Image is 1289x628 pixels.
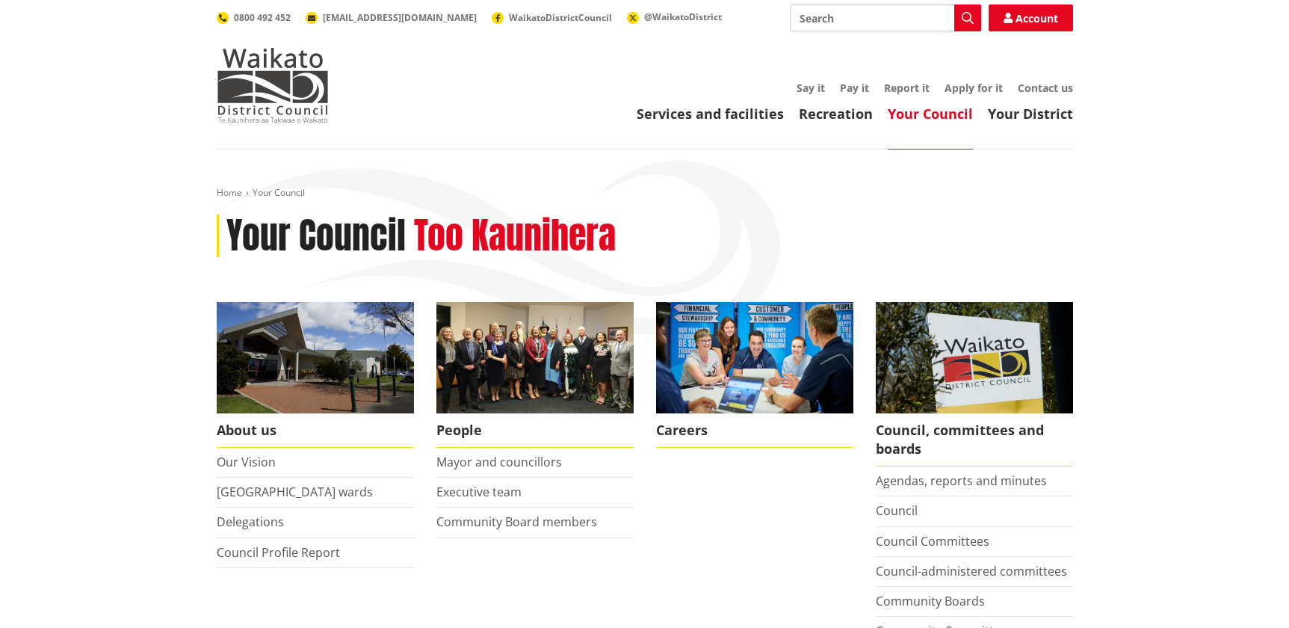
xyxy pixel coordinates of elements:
[644,10,722,23] span: @WaikatoDistrict
[436,302,634,413] img: 2022 Council
[253,186,305,199] span: Your Council
[840,81,869,95] a: Pay it
[217,187,1073,200] nav: breadcrumb
[876,502,918,519] a: Council
[306,11,477,24] a: [EMAIL_ADDRESS][DOMAIN_NAME]
[876,533,989,549] a: Council Committees
[799,105,873,123] a: Recreation
[217,48,329,123] img: Waikato District Council - Te Kaunihera aa Takiwaa o Waikato
[876,563,1067,579] a: Council-administered committees
[627,10,722,23] a: @WaikatoDistrict
[656,302,853,413] img: Office staff in meeting - Career page
[436,514,597,530] a: Community Board members
[876,302,1073,467] a: Waikato-District-Council-sign Council, committees and boards
[876,472,1047,489] a: Agendas, reports and minutes
[217,484,373,500] a: [GEOGRAPHIC_DATA] wards
[876,593,985,609] a: Community Boards
[656,413,853,448] span: Careers
[656,302,853,448] a: Careers
[226,215,406,258] h1: Your Council
[1018,81,1073,95] a: Contact us
[884,81,930,95] a: Report it
[790,4,981,31] input: Search input
[217,413,414,448] span: About us
[217,454,276,470] a: Our Vision
[876,302,1073,413] img: Waikato-District-Council-sign
[436,302,634,448] a: 2022 Council People
[989,4,1073,31] a: Account
[509,11,612,24] span: WaikatoDistrictCouncil
[323,11,477,24] span: [EMAIL_ADDRESS][DOMAIN_NAME]
[945,81,1003,95] a: Apply for it
[217,302,414,448] a: WDC Building 0015 About us
[436,413,634,448] span: People
[888,105,973,123] a: Your Council
[436,454,562,470] a: Mayor and councillors
[988,105,1073,123] a: Your District
[217,302,414,413] img: WDC Building 0015
[217,186,242,199] a: Home
[414,215,616,258] h2: Too Kaunihera
[234,11,291,24] span: 0800 492 452
[797,81,825,95] a: Say it
[637,105,784,123] a: Services and facilities
[492,11,612,24] a: WaikatoDistrictCouncil
[217,514,284,530] a: Delegations
[217,11,291,24] a: 0800 492 452
[436,484,522,500] a: Executive team
[876,413,1073,467] span: Council, committees and boards
[217,544,340,561] a: Council Profile Report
